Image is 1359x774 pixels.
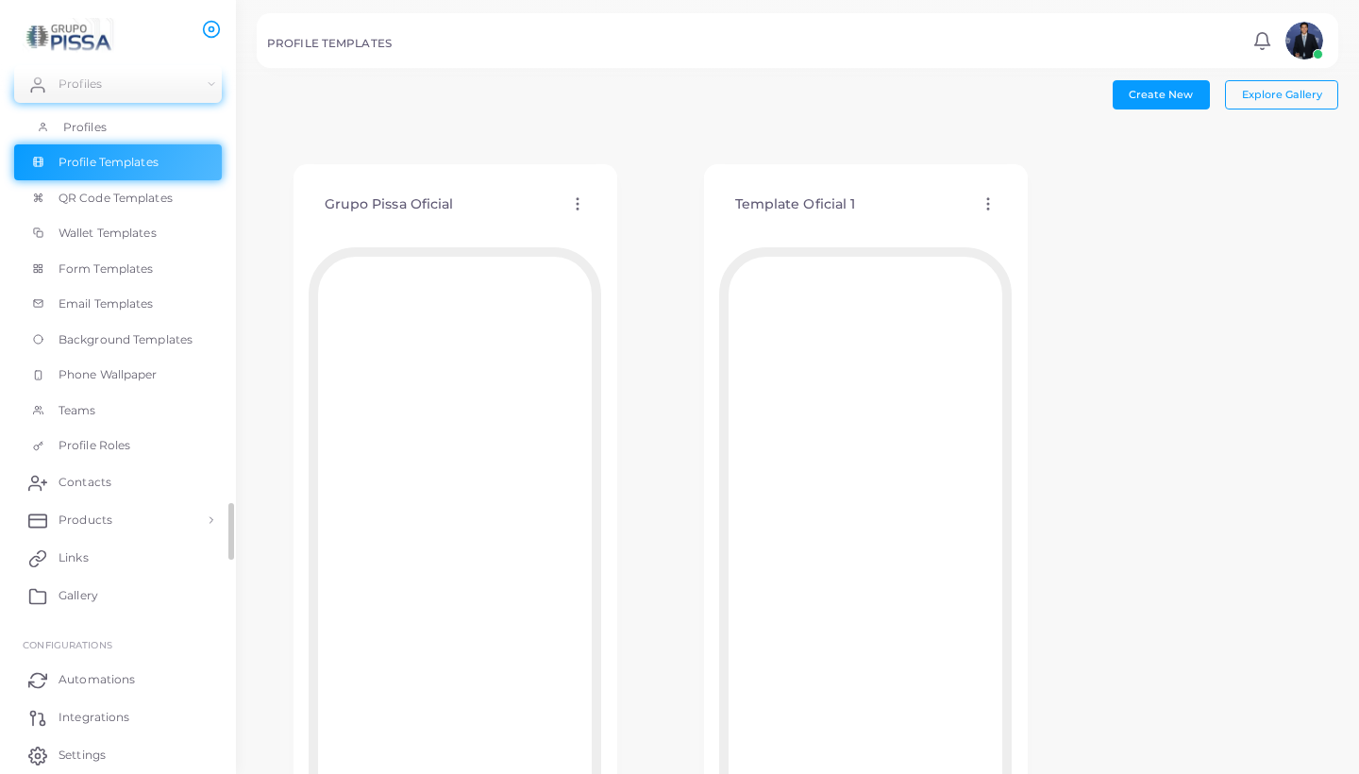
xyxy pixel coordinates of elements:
span: Profile Templates [59,154,159,171]
a: Contacts [14,463,222,501]
a: Profile Templates [14,144,222,180]
a: Phone Wallpaper [14,357,222,393]
span: Integrations [59,709,129,726]
span: Explore Gallery [1242,88,1322,101]
a: avatar [1280,22,1328,59]
span: Automations [59,671,135,688]
a: Background Templates [14,322,222,358]
span: Profile Roles [59,437,130,454]
a: Wallet Templates [14,215,222,251]
span: Profiles [63,119,107,136]
span: Products [59,512,112,529]
span: Settings [59,747,106,764]
button: Explore Gallery [1225,80,1338,109]
a: Email Templates [14,286,222,322]
a: QR Code Templates [14,180,222,216]
span: Gallery [59,587,98,604]
a: Profiles [14,109,222,145]
span: Email Templates [59,295,154,312]
a: Profile Roles [14,428,222,463]
span: QR Code Templates [59,190,173,207]
a: Integrations [14,698,222,736]
a: Links [14,539,222,577]
span: Create New [1129,88,1193,101]
h5: PROFILE TEMPLATES [267,37,392,50]
a: Form Templates [14,251,222,287]
h4: Grupo Pissa Oficial [325,196,454,212]
span: Phone Wallpaper [59,366,158,383]
span: Teams [59,402,96,419]
span: Background Templates [59,331,193,348]
span: Contacts [59,474,111,491]
img: logo [17,18,122,53]
img: avatar [1285,22,1323,59]
span: Form Templates [59,261,154,278]
h4: Template Oficial 1 [735,196,856,212]
span: Links [59,549,89,566]
a: Settings [14,736,222,774]
a: Gallery [14,577,222,614]
a: Profiles [14,65,222,103]
button: Create New [1113,80,1210,109]
a: Teams [14,393,222,429]
span: Configurations [23,639,112,650]
span: Profiles [59,76,102,93]
span: Wallet Templates [59,225,157,242]
a: Products [14,501,222,539]
a: Automations [14,661,222,698]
